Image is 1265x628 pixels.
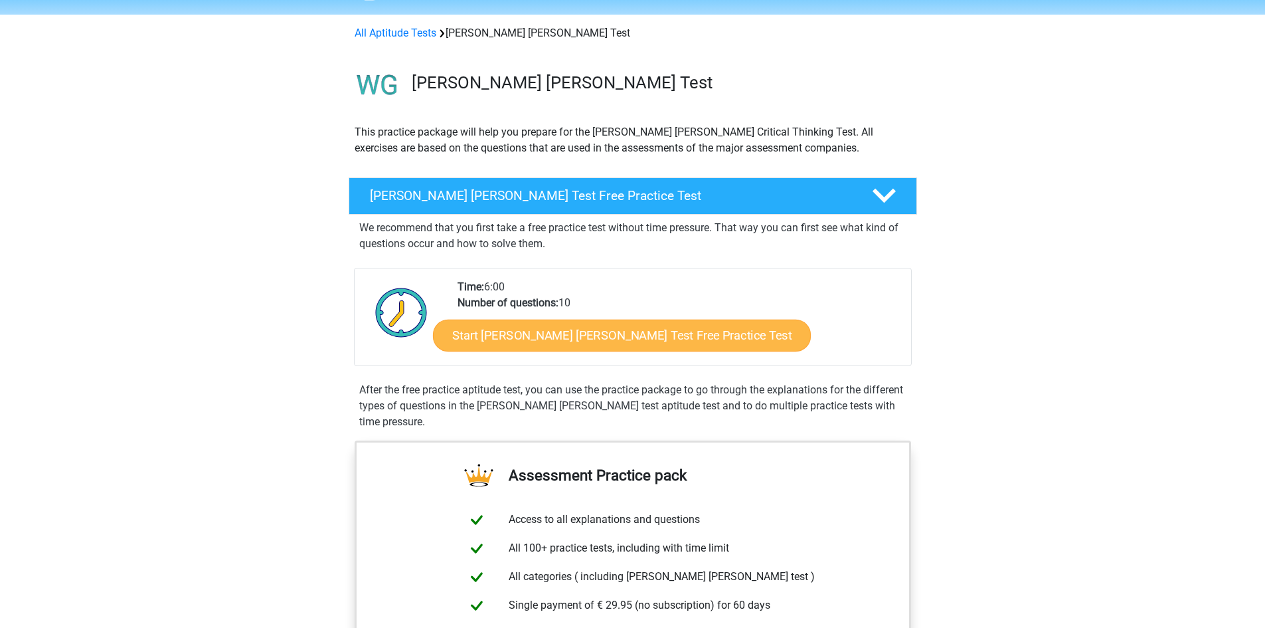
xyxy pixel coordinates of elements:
[343,177,922,215] a: [PERSON_NAME] [PERSON_NAME] Test Free Practice Test
[458,280,484,293] b: Time:
[368,279,435,346] img: Clock
[355,27,436,39] a: All Aptitude Tests
[448,279,910,366] div: 6:00 10
[349,25,916,41] div: [PERSON_NAME] [PERSON_NAME] Test
[355,124,911,156] p: This practice package will help you prepare for the [PERSON_NAME] [PERSON_NAME] Critical Thinking...
[458,296,558,309] b: Number of questions:
[354,382,912,430] div: After the free practice aptitude test, you can use the practice package to go through the explana...
[370,188,851,203] h4: [PERSON_NAME] [PERSON_NAME] Test Free Practice Test
[349,57,406,114] img: watson glaser test
[359,220,906,252] p: We recommend that you first take a free practice test without time pressure. That way you can fir...
[412,72,906,93] h3: [PERSON_NAME] [PERSON_NAME] Test
[433,320,811,352] a: Start [PERSON_NAME] [PERSON_NAME] Test Free Practice Test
